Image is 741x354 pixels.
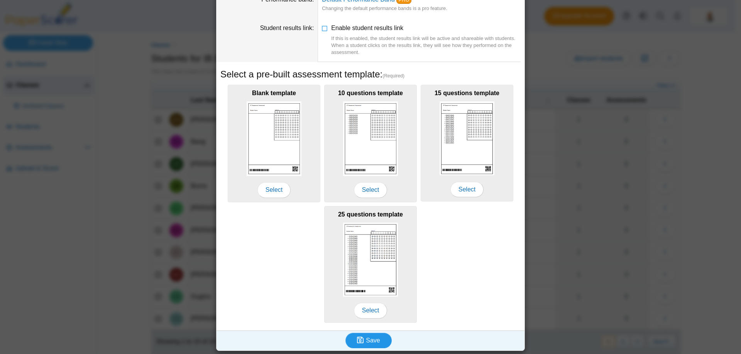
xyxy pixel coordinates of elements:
[331,25,521,56] span: Enable student results link
[354,303,387,318] span: Select
[322,5,447,11] small: Changing the default performance bands is a pro feature.
[343,101,398,176] img: scan_sheet_10_questions.png
[435,90,499,96] b: 15 questions template
[247,101,301,176] img: scan_sheet_blank.png
[252,90,296,96] b: Blank template
[257,182,291,198] span: Select
[345,333,392,348] button: Save
[366,337,380,344] span: Save
[354,182,387,198] span: Select
[440,101,494,175] img: scan_sheet_15_questions.png
[220,68,521,81] h5: Select a pre-built assessment template:
[343,223,398,297] img: scan_sheet_25_questions.png
[338,211,403,218] b: 25 questions template
[338,90,403,96] b: 10 questions template
[331,35,521,56] div: If this is enabled, the student results link will be active and shareable with students. When a s...
[382,73,404,79] span: (Required)
[260,25,314,31] label: Student results link
[450,182,484,197] span: Select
